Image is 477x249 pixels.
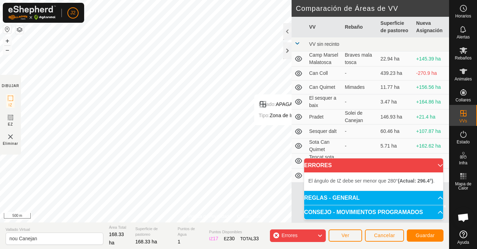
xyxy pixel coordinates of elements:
[259,113,270,118] label: Tipo:
[3,46,12,54] button: –
[189,213,229,220] a: Política de Privacidad
[6,227,103,233] span: Vallado Virtual
[413,138,449,154] td: +162.62 ha
[345,142,375,150] div: -
[457,140,470,144] span: Estado
[345,98,375,106] div: -
[449,228,477,247] a: Ayuda
[259,100,309,108] div: APAGADO
[416,233,435,238] span: Guardar
[237,213,260,220] a: Contáctenos
[296,4,449,13] h2: Comparación de Áreas de VV
[304,209,423,215] span: CONSEJO - MOVIMIENTOS PROGRAMADOS
[9,102,13,108] span: IZ
[345,109,375,124] div: Solei de Canejan
[451,182,475,190] span: Mapa de Calor
[3,141,18,146] span: Eliminar
[413,17,449,37] th: Nueva Asignación
[6,133,15,141] img: VV
[378,66,413,80] td: 439.23 ha
[135,226,172,237] span: Superficie de pastoreo
[8,122,13,127] span: EZ
[109,232,124,246] span: 168.33 ha
[455,77,472,81] span: Animales
[224,235,235,242] div: EZ
[3,37,12,45] button: +
[374,233,395,238] span: Cancelar
[378,51,413,66] td: 22.94 ha
[459,161,467,165] span: Infra
[306,80,342,94] td: Can Quimet
[209,235,218,242] div: IZ
[378,124,413,138] td: 60.46 ha
[459,119,467,123] span: VVs
[413,66,449,80] td: -270.9 ha
[135,239,157,244] span: 168.33 ha
[240,235,259,242] div: TOTAL
[398,178,433,184] b: (Actual: 296.4°)
[365,229,404,242] button: Cancelar
[306,124,342,138] td: Sesquer dalt
[378,109,413,124] td: 146.93 ha
[413,109,449,124] td: +21.4 ha
[304,195,360,201] span: REGLAS - GENERAL
[345,157,375,165] div: Fogonella
[306,94,342,109] td: El sesquer a baix
[378,94,413,109] td: 3.47 ha
[209,229,259,235] span: Puntos Disponibles
[455,14,471,18] span: Horarios
[71,9,76,16] span: J2
[413,51,449,66] td: +145.39 ha
[378,80,413,94] td: 11.77 ha
[306,138,342,154] td: Sota Can Quimet
[178,226,204,237] span: Puntos de Agua
[308,178,434,184] span: El ángulo de IZ debe ser menor que 280° .
[457,35,470,39] span: Alertas
[453,207,474,228] div: Obre el xat
[345,51,375,66] div: Braves mala tosca
[178,239,181,244] span: 1
[413,154,449,169] td: +148.96 ha
[455,98,471,102] span: Collares
[455,56,471,60] span: Rebaños
[304,158,443,172] p-accordion-header: ERRORES
[329,229,362,242] button: Ver
[378,154,413,169] td: 19.37 ha
[259,101,276,107] label: Estado:
[15,26,24,34] button: Capas del Mapa
[306,109,342,124] td: Pradet
[304,172,443,191] p-accordion-content: ERRORES
[345,128,375,135] div: -
[345,84,375,91] div: Mimades
[229,236,235,241] span: 30
[413,94,449,109] td: +164.86 ha
[407,229,443,242] button: Guardar
[378,17,413,37] th: Superficie de pastoreo
[109,225,130,230] span: Área Total
[306,154,342,169] td: Tencat sota Fogonella
[342,17,377,37] th: Rebaño
[457,240,469,244] span: Ayuda
[2,83,19,88] div: DIBUJAR
[254,236,259,241] span: 33
[3,25,12,34] button: Restablecer Mapa
[213,236,219,241] span: 17
[342,233,350,238] span: Ver
[304,205,443,219] p-accordion-header: CONSEJO - MOVIMIENTOS PROGRAMADOS
[306,17,342,37] th: VV
[304,191,443,205] p-accordion-header: REGLAS - GENERAL
[345,70,375,77] div: -
[8,6,56,20] img: Logo Gallagher
[306,66,342,80] td: Can Coll
[259,111,309,120] div: Zona de Inclusión
[413,80,449,94] td: +156.56 ha
[309,41,339,47] span: VV sin recinto
[413,124,449,138] td: +107.87 ha
[304,163,332,168] span: ERRORES
[281,233,298,238] span: Errores
[378,138,413,154] td: 5.71 ha
[306,51,342,66] td: Camp Marsel Malatosca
